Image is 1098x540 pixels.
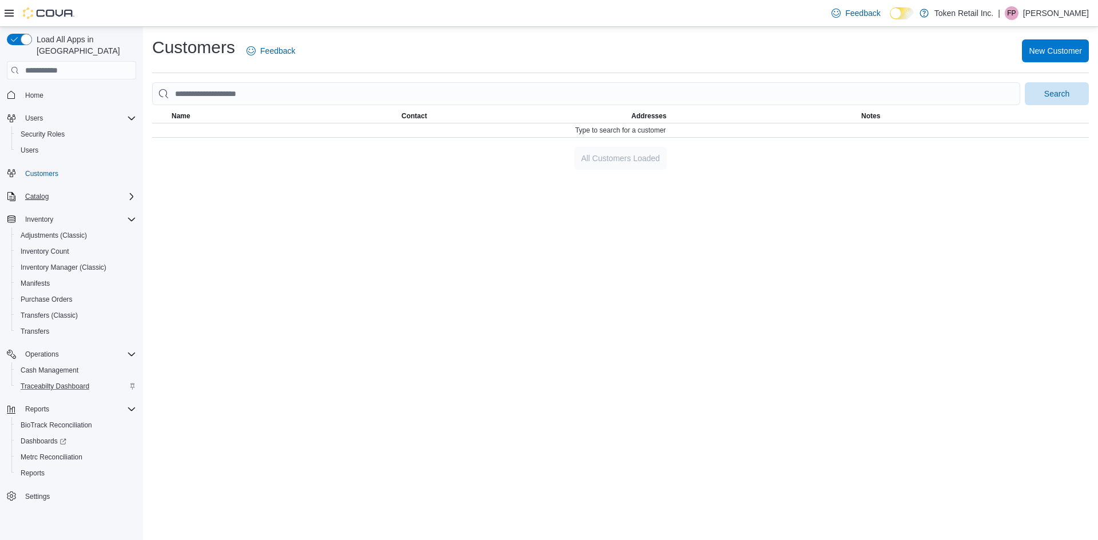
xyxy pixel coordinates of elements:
[11,259,141,275] button: Inventory Manager (Classic)
[21,489,136,503] span: Settings
[16,245,74,258] a: Inventory Count
[16,229,136,242] span: Adjustments (Classic)
[16,418,136,432] span: BioTrack Reconciliation
[11,417,141,433] button: BioTrack Reconciliation
[11,142,141,158] button: Users
[16,143,136,157] span: Users
[2,86,141,103] button: Home
[2,110,141,126] button: Users
[845,7,880,19] span: Feedback
[25,215,53,224] span: Inventory
[21,263,106,272] span: Inventory Manager (Classic)
[16,379,94,393] a: Traceabilty Dashboard
[21,469,45,478] span: Reports
[172,111,190,121] span: Name
[11,378,141,394] button: Traceabilty Dashboard
[25,91,43,100] span: Home
[2,488,141,505] button: Settings
[11,307,141,323] button: Transfers (Classic)
[16,325,136,338] span: Transfers
[574,147,667,170] button: All Customers Loaded
[16,466,136,480] span: Reports
[21,87,136,102] span: Home
[21,402,54,416] button: Reports
[21,247,69,256] span: Inventory Count
[21,111,136,125] span: Users
[1023,6,1089,20] p: [PERSON_NAME]
[25,192,49,201] span: Catalog
[2,189,141,205] button: Catalog
[16,127,69,141] a: Security Roles
[16,309,136,322] span: Transfers (Classic)
[21,295,73,304] span: Purchase Orders
[21,453,82,462] span: Metrc Reconciliation
[152,36,235,59] h1: Customers
[21,167,63,181] a: Customers
[401,111,427,121] span: Contact
[21,213,58,226] button: Inventory
[25,114,43,123] span: Users
[2,401,141,417] button: Reports
[2,346,141,362] button: Operations
[16,434,136,448] span: Dashboards
[11,243,141,259] button: Inventory Count
[16,418,97,432] a: BioTrack Reconciliation
[11,433,141,449] a: Dashboards
[25,350,59,359] span: Operations
[16,434,71,448] a: Dashboards
[861,111,880,121] span: Notes
[1005,6,1019,20] div: Fetima Perkins
[16,143,43,157] a: Users
[575,126,666,135] span: Type to search for a customer
[11,449,141,465] button: Metrc Reconciliation
[21,347,136,361] span: Operations
[16,261,136,274] span: Inventory Manager (Classic)
[1044,88,1069,99] span: Search
[25,169,58,178] span: Customers
[16,229,91,242] a: Adjustments (Classic)
[11,362,141,378] button: Cash Management
[16,293,136,306] span: Purchase Orders
[890,7,914,19] input: Dark Mode
[16,325,54,338] a: Transfers
[16,277,136,290] span: Manifests
[16,466,49,480] a: Reports
[21,421,92,430] span: BioTrack Reconciliation
[16,245,136,258] span: Inventory Count
[21,327,49,336] span: Transfers
[21,231,87,240] span: Adjustments (Classic)
[21,279,50,288] span: Manifests
[16,450,87,464] a: Metrc Reconciliation
[581,153,660,164] span: All Customers Loaded
[21,366,78,375] span: Cash Management
[11,227,141,243] button: Adjustments (Classic)
[934,6,994,20] p: Token Retail Inc.
[827,2,885,25] a: Feedback
[21,382,89,391] span: Traceabilty Dashboard
[21,190,53,203] button: Catalog
[16,127,136,141] span: Security Roles
[631,111,666,121] span: Addresses
[7,82,136,534] nav: Complex example
[16,450,136,464] span: Metrc Reconciliation
[23,7,74,19] img: Cova
[260,45,295,57] span: Feedback
[11,126,141,142] button: Security Roles
[16,261,111,274] a: Inventory Manager (Classic)
[1007,6,1016,20] span: FP
[16,277,54,290] a: Manifests
[21,311,78,320] span: Transfers (Classic)
[998,6,1000,20] p: |
[16,363,83,377] a: Cash Management
[11,275,141,291] button: Manifests
[21,89,48,102] a: Home
[16,293,77,306] a: Purchase Orders
[32,34,136,57] span: Load All Apps in [GEOGRAPHIC_DATA]
[21,166,136,181] span: Customers
[16,379,136,393] span: Traceabilty Dashboard
[16,363,136,377] span: Cash Management
[21,130,65,139] span: Security Roles
[1022,39,1089,62] button: New Customer
[1029,45,1082,57] span: New Customer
